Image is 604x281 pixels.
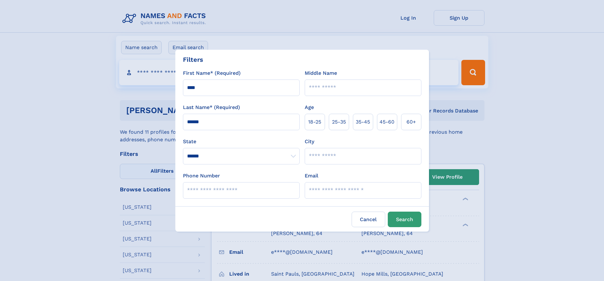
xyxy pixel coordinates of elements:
[183,104,240,111] label: Last Name* (Required)
[308,118,321,126] span: 18‑25
[305,69,337,77] label: Middle Name
[305,138,314,145] label: City
[183,55,203,64] div: Filters
[356,118,370,126] span: 35‑45
[183,138,300,145] label: State
[406,118,416,126] span: 60+
[183,69,241,77] label: First Name* (Required)
[305,104,314,111] label: Age
[183,172,220,180] label: Phone Number
[352,212,385,227] label: Cancel
[305,172,318,180] label: Email
[332,118,346,126] span: 25‑35
[380,118,394,126] span: 45‑60
[388,212,421,227] button: Search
